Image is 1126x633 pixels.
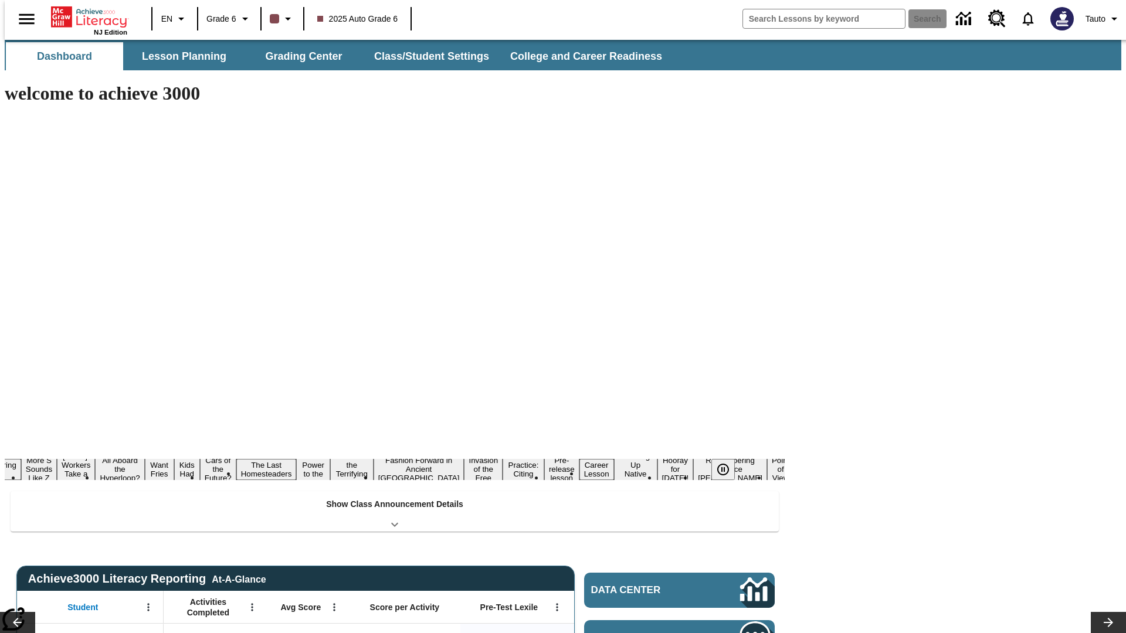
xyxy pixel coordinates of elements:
a: Resource Center, Will open in new tab [981,3,1013,35]
button: Open Menu [140,598,157,616]
button: Open Menu [243,598,261,616]
button: Lesson Planning [126,42,243,70]
button: Dashboard [6,42,123,70]
span: NJ Edition [94,29,127,36]
button: Language: EN, Select a language [156,8,194,29]
button: Grade: Grade 6, Select a grade [202,8,257,29]
button: Grading Center [245,42,362,70]
button: Class color is dark brown. Change class color [265,8,300,29]
span: Achieve3000 Literacy Reporting [28,572,266,586]
span: Grade 6 [206,13,236,25]
button: Slide 17 Hooray for Constitution Day! [657,454,694,484]
button: Slide 15 Career Lesson [579,459,614,480]
button: Open side menu [9,2,44,36]
h1: welcome to achieve 3000 [5,83,785,104]
a: Notifications [1013,4,1043,34]
button: Slide 16 Cooking Up Native Traditions [614,450,657,489]
button: College and Career Readiness [501,42,671,70]
button: Slide 2 More S Sounds Like Z [21,454,57,484]
span: Tauto [1086,13,1105,25]
button: Slide 18 Remembering Justice O'Connor [693,454,767,484]
p: Show Class Announcement Details [326,498,463,511]
span: Data Center [591,584,701,596]
button: Profile/Settings [1081,8,1126,29]
div: Pause [711,459,747,480]
button: Select a new avatar [1043,4,1081,34]
span: Student [67,602,98,612]
button: Slide 8 The Last Homesteaders [236,459,297,480]
div: At-A-Glance [212,572,266,585]
button: Slide 9 Solar Power to the People [296,450,330,489]
button: Slide 19 Point of View [767,454,794,484]
button: Slide 6 Dirty Jobs Kids Had To Do [174,441,200,498]
button: Slide 3 Labor Day: Workers Take a Stand [57,450,95,489]
a: Data Center [584,573,775,608]
div: Home [51,4,127,36]
button: Slide 12 The Invasion of the Free CD [464,445,503,493]
span: EN [161,13,172,25]
span: Pre-Test Lexile [480,602,538,612]
span: Score per Activity [370,602,440,612]
button: Class/Student Settings [365,42,498,70]
span: Avg Score [280,602,321,612]
button: Open Menu [325,598,343,616]
button: Slide 7 Cars of the Future? [200,454,236,484]
button: Slide 5 Do You Want Fries With That? [145,441,174,498]
span: 2025 Auto Grade 6 [317,13,398,25]
button: Open Menu [548,598,566,616]
span: Activities Completed [169,597,247,618]
div: SubNavbar [5,42,673,70]
img: Avatar [1050,7,1074,30]
a: Data Center [949,3,981,35]
div: SubNavbar [5,40,1121,70]
button: Slide 11 Fashion Forward in Ancient Rome [374,454,464,484]
button: Slide 10 Attack of the Terrifying Tomatoes [330,450,374,489]
button: Slide 13 Mixed Practice: Citing Evidence [503,450,544,489]
button: Slide 4 All Aboard the Hyperloop? [95,454,144,484]
button: Lesson carousel, Next [1091,612,1126,633]
button: Slide 14 Pre-release lesson [544,454,579,484]
input: search field [743,9,905,28]
a: Home [51,5,127,29]
button: Pause [711,459,735,480]
div: Show Class Announcement Details [11,491,779,532]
